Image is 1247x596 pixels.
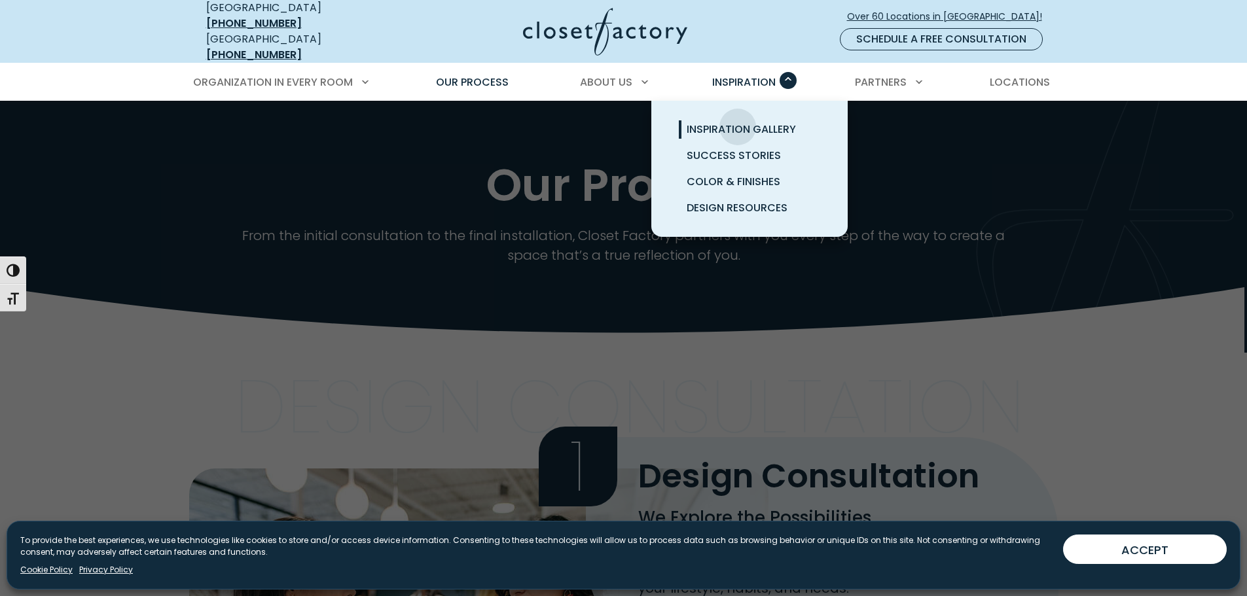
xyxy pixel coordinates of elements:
[846,5,1053,28] a: Over 60 Locations in [GEOGRAPHIC_DATA]!
[79,564,133,576] a: Privacy Policy
[580,75,632,90] span: About Us
[855,75,907,90] span: Partners
[687,174,780,189] span: Color & Finishes
[20,564,73,576] a: Cookie Policy
[990,75,1050,90] span: Locations
[1063,535,1227,564] button: ACCEPT
[206,16,302,31] a: [PHONE_NUMBER]
[523,8,687,56] img: Closet Factory Logo
[847,10,1053,24] span: Over 60 Locations in [GEOGRAPHIC_DATA]!
[687,200,787,215] span: Design Resources
[651,101,848,237] ul: Inspiration submenu
[184,64,1064,101] nav: Primary Menu
[20,535,1053,558] p: To provide the best experiences, we use technologies like cookies to store and/or access device i...
[687,122,796,137] span: Inspiration Gallery
[193,75,353,90] span: Organization in Every Room
[206,47,302,62] a: [PHONE_NUMBER]
[712,75,776,90] span: Inspiration
[206,31,396,63] div: [GEOGRAPHIC_DATA]
[436,75,509,90] span: Our Process
[687,148,781,163] span: Success Stories
[840,28,1043,50] a: Schedule a Free Consultation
